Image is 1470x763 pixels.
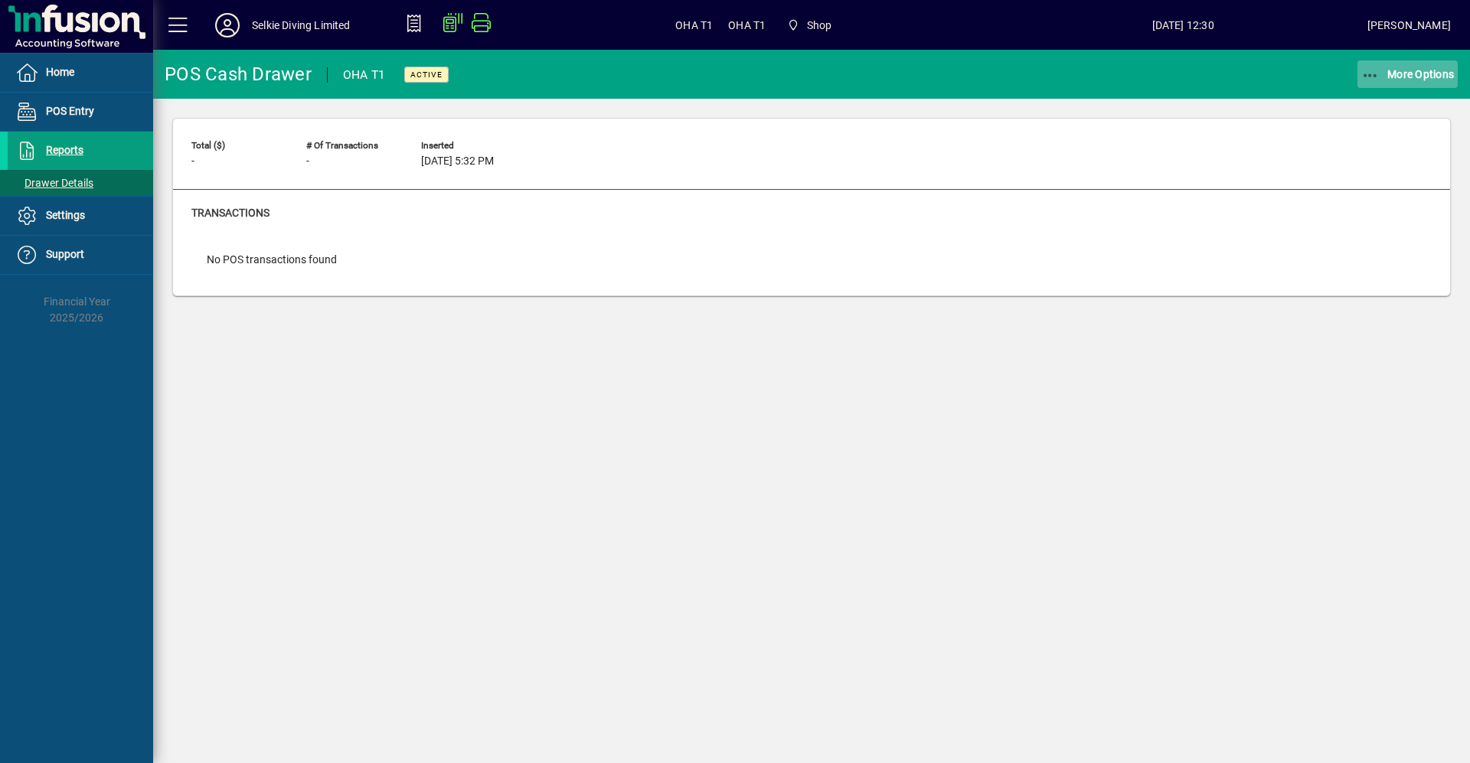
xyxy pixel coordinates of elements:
div: [PERSON_NAME] [1367,13,1451,37]
span: Support [46,248,84,260]
a: Drawer Details [8,170,153,196]
span: [DATE] 12:30 [999,13,1367,37]
span: Active [410,70,443,80]
a: Home [8,54,153,92]
span: - [191,155,194,168]
span: Shop [781,11,838,39]
button: Profile [203,11,252,39]
span: Transactions [191,207,269,219]
span: Inserted [421,141,513,151]
span: # of Transactions [306,141,398,151]
span: [DATE] 5:32 PM [421,155,494,168]
a: POS Entry [8,93,153,131]
span: OHA T1 [675,13,713,37]
div: OHA T1 [343,63,386,87]
span: Settings [46,209,85,221]
span: Shop [807,13,832,37]
a: Settings [8,197,153,235]
span: Reports [46,144,83,156]
div: No POS transactions found [191,236,352,283]
span: Home [46,66,74,78]
div: POS Cash Drawer [165,62,312,86]
span: OHA T1 [728,13,766,37]
button: More Options [1357,60,1459,88]
span: Drawer Details [15,177,93,189]
span: - [306,155,309,168]
div: Selkie Diving Limited [252,13,351,37]
a: Support [8,236,153,274]
span: More Options [1361,68,1455,80]
span: POS Entry [46,105,94,117]
span: Total ($) [191,141,283,151]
